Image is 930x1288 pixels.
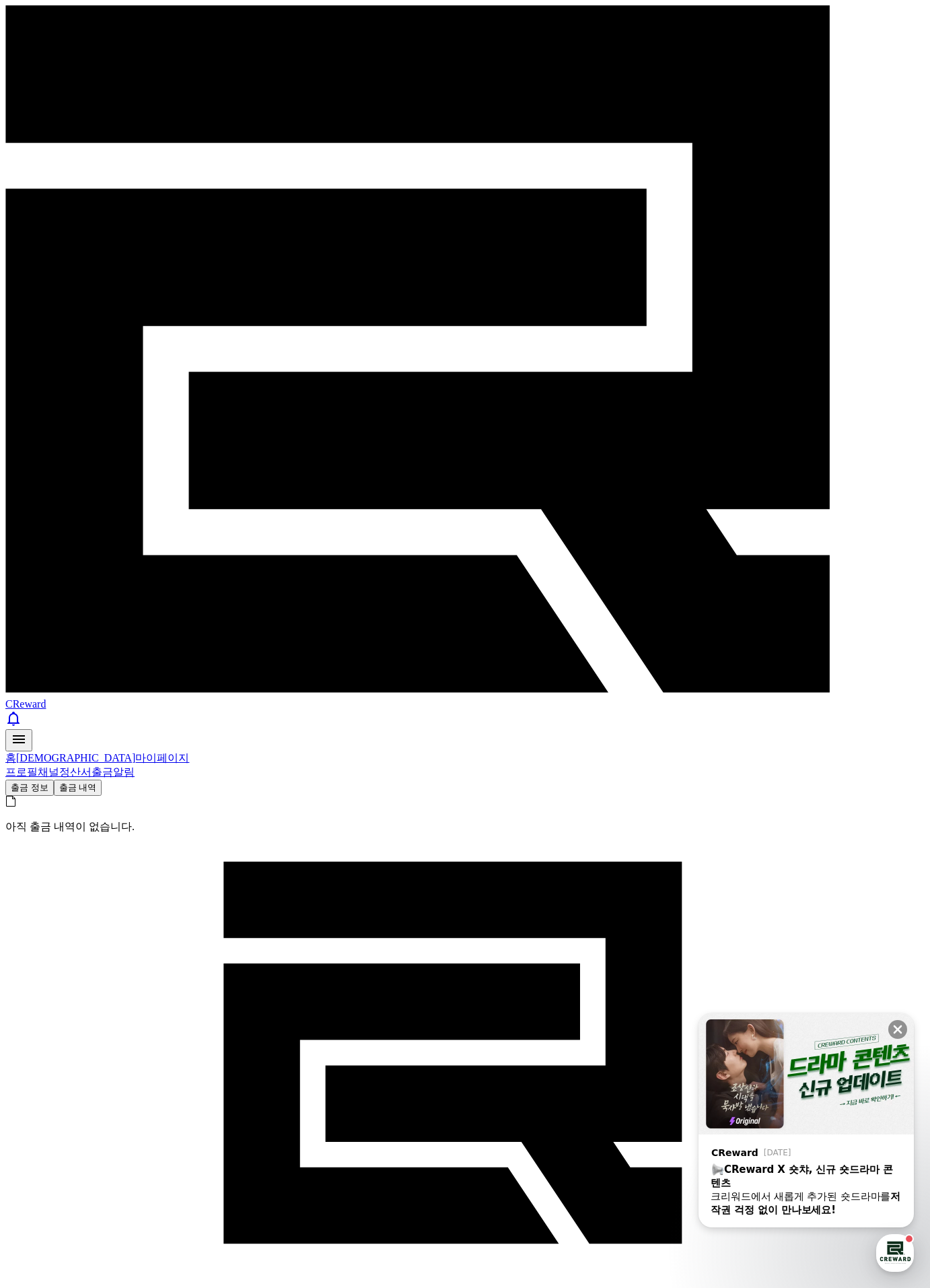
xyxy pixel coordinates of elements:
[5,698,46,710] span: CReward
[16,752,135,764] a: [DEMOGRAPHIC_DATA]
[5,780,54,796] button: 출금 정보
[5,766,38,778] a: 프로필
[92,766,113,778] a: 출금
[5,820,925,834] p: 아직 출금 내역이 없습니다.
[4,427,89,461] a: 홈
[5,781,54,792] a: 출금 정보
[42,447,50,458] span: 홈
[54,781,102,792] a: 출금 내역
[5,752,16,764] a: 홈
[113,766,135,778] a: 알림
[89,427,174,461] a: 대화
[38,766,59,778] a: 채널
[208,447,224,458] span: 설정
[123,448,139,459] span: 대화
[54,780,102,796] button: 출금 내역
[5,686,925,710] a: CReward
[135,752,189,764] a: 마이페이지
[59,766,92,778] a: 정산서
[174,427,258,461] a: 설정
